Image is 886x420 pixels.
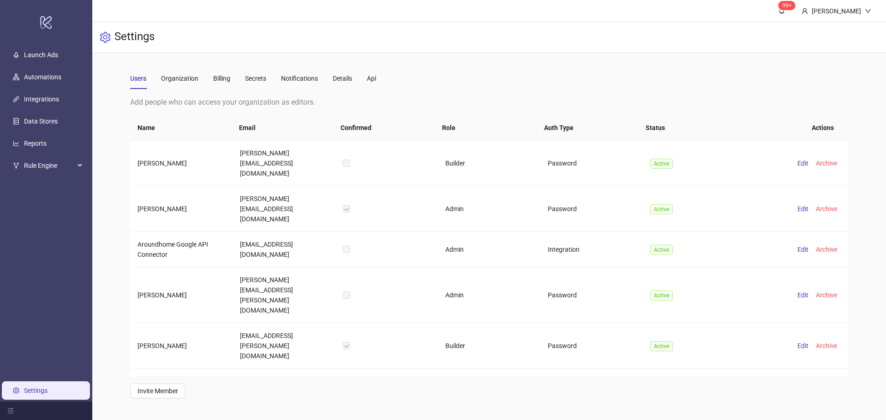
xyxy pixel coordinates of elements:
[438,323,540,369] td: Builder
[778,1,796,10] sup: 678
[232,115,333,141] th: Email
[816,246,837,253] span: Archive
[130,141,233,186] td: [PERSON_NAME]
[778,7,785,14] span: bell
[130,323,233,369] td: [PERSON_NAME]
[438,232,540,267] td: Admin
[24,95,59,103] a: Integrations
[808,6,865,16] div: [PERSON_NAME]
[797,246,808,253] span: Edit
[740,115,841,141] th: Actions
[130,232,233,267] td: Aroundhome Google API Connector
[650,245,673,255] span: Active
[797,205,808,213] span: Edit
[816,160,837,167] span: Archive
[130,73,146,83] div: Users
[130,369,233,414] td: [PERSON_NAME]
[130,115,232,141] th: Name
[816,342,837,349] span: Archive
[812,290,841,301] button: Archive
[130,96,848,108] div: Add people who can access your organization as editors.
[333,73,352,83] div: Details
[245,73,266,83] div: Secrets
[812,203,841,214] button: Archive
[540,186,643,232] td: Password
[24,156,75,175] span: Rule Engine
[537,115,638,141] th: Auth Type
[865,8,871,14] span: down
[794,340,812,351] button: Edit
[438,186,540,232] td: Admin
[812,158,841,169] button: Archive
[333,115,435,141] th: Confirmed
[13,162,19,169] span: fork
[233,369,335,414] td: [EMAIL_ADDRESS][PERSON_NAME][DOMAIN_NAME]
[233,186,335,232] td: [PERSON_NAME][EMAIL_ADDRESS][DOMAIN_NAME]
[797,291,808,299] span: Edit
[797,342,808,349] span: Edit
[794,244,812,255] button: Edit
[794,158,812,169] button: Edit
[540,141,643,186] td: Password
[438,267,540,323] td: Admin
[130,186,233,232] td: [PERSON_NAME]
[650,159,673,169] span: Active
[233,323,335,369] td: [EMAIL_ADDRESS][PERSON_NAME][DOMAIN_NAME]
[7,408,14,414] span: menu-fold
[114,30,155,45] h3: Settings
[540,323,643,369] td: Password
[24,118,58,125] a: Data Stores
[638,115,740,141] th: Status
[650,204,673,214] span: Active
[161,73,198,83] div: Organization
[233,232,335,267] td: [EMAIL_ADDRESS][DOMAIN_NAME]
[233,141,335,186] td: [PERSON_NAME][EMAIL_ADDRESS][DOMAIN_NAME]
[816,291,837,299] span: Archive
[130,267,233,323] td: [PERSON_NAME]
[438,141,540,186] td: Builder
[213,73,230,83] div: Billing
[650,290,673,301] span: Active
[130,384,186,398] button: Invite Member
[812,244,841,255] button: Archive
[367,73,376,83] div: Api
[435,115,536,141] th: Role
[233,267,335,323] td: [PERSON_NAME][EMAIL_ADDRESS][PERSON_NAME][DOMAIN_NAME]
[24,73,61,81] a: Automations
[794,203,812,214] button: Edit
[802,8,808,14] span: user
[794,290,812,301] button: Edit
[24,140,47,147] a: Reports
[138,387,178,395] span: Invite Member
[816,205,837,213] span: Archive
[812,340,841,351] button: Archive
[650,341,673,351] span: Active
[540,232,643,267] td: Integration
[438,369,540,414] td: Admin
[100,32,111,43] span: setting
[540,369,643,414] td: Integration
[797,160,808,167] span: Edit
[281,73,318,83] div: Notifications
[24,387,48,394] a: Settings
[540,267,643,323] td: Password
[24,51,58,59] a: Launch Ads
